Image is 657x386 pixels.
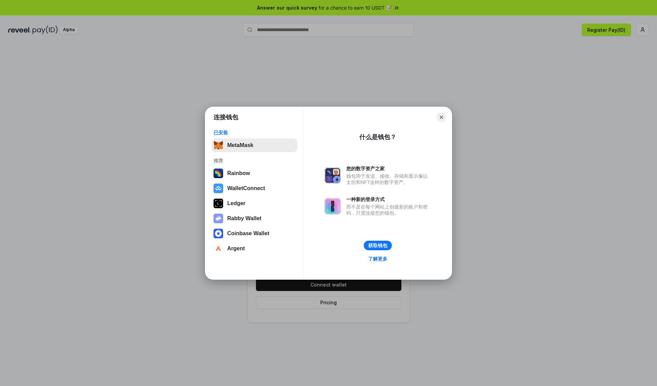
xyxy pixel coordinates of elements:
[364,254,391,263] a: 了解更多
[227,245,245,252] div: Argent
[214,130,295,136] div: 已安装
[211,167,297,180] button: Rainbow
[211,182,297,195] button: WalletConnect
[359,133,396,141] div: 什么是钱包？
[227,185,265,191] div: WalletConnect
[227,215,261,222] div: Rabby Wallet
[211,138,297,152] button: MetaMask
[324,167,341,184] img: svg+xml,%3Csvg%20xmlns%3D%22http%3A%2F%2Fwww.w3.org%2F2000%2Fsvg%22%20fill%3D%22none%22%20viewBox...
[214,199,223,208] img: svg+xml,%3Csvg%20xmlns%3D%22http%3A%2F%2Fwww.w3.org%2F2000%2Fsvg%22%20width%3D%2228%22%20height%3...
[214,229,223,238] img: svg+xml,%3Csvg%20width%3D%2228%22%20height%3D%2228%22%20viewBox%3D%220%200%2028%2028%22%20fill%3D...
[214,169,223,178] img: svg+xml,%3Csvg%20width%3D%22120%22%20height%3D%22120%22%20viewBox%3D%220%200%20120%20120%22%20fil...
[214,158,295,164] div: 推荐
[346,204,431,216] div: 而不是在每个网站上创建新的账户和密码，只需连接您的钱包。
[346,165,431,172] div: 您的数字资产之家
[211,197,297,210] button: Ledger
[227,200,245,207] div: Ledger
[214,113,238,121] h1: 连接钱包
[227,230,269,237] div: Coinbase Wallet
[214,141,223,150] img: svg+xml,%3Csvg%20fill%3D%22none%22%20height%3D%2233%22%20viewBox%3D%220%200%2035%2033%22%20width%...
[211,212,297,225] button: Rabby Wallet
[227,170,250,176] div: Rainbow
[214,184,223,193] img: svg+xml,%3Csvg%20width%3D%2228%22%20height%3D%2228%22%20viewBox%3D%220%200%2028%2028%22%20fill%3D...
[364,241,392,250] button: 获取钱包
[346,196,431,202] div: 一种新的登录方式
[346,173,431,185] div: 钱包用于发送、接收、存储和显示像以太坊和NFT这样的数字资产。
[437,112,446,122] button: Close
[227,142,253,148] div: MetaMask
[211,227,297,240] button: Coinbase Wallet
[324,198,341,214] img: svg+xml,%3Csvg%20xmlns%3D%22http%3A%2F%2Fwww.w3.org%2F2000%2Fsvg%22%20fill%3D%22none%22%20viewBox...
[214,244,223,253] img: svg+xml,%3Csvg%20width%3D%2228%22%20height%3D%2228%22%20viewBox%3D%220%200%2028%2028%22%20fill%3D...
[211,242,297,255] button: Argent
[368,256,387,262] div: 了解更多
[368,242,387,249] div: 获取钱包
[214,214,223,223] img: svg+xml,%3Csvg%20xmlns%3D%22http%3A%2F%2Fwww.w3.org%2F2000%2Fsvg%22%20fill%3D%22none%22%20viewBox...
